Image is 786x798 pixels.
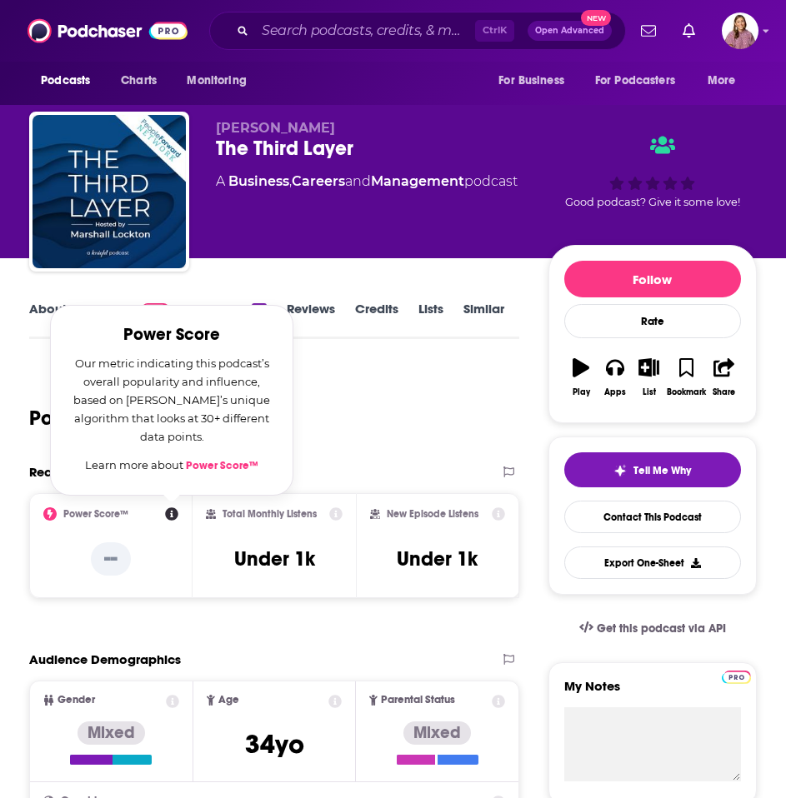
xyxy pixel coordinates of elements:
[289,173,292,189] span: ,
[28,15,188,47] img: Podchaser - Follow, Share and Rate Podcasts
[110,65,167,97] a: Charts
[643,387,656,397] div: List
[381,695,455,706] span: Parental Status
[121,69,157,92] span: Charts
[598,347,633,407] button: Apps
[597,621,726,636] span: Get this podcast via API
[387,508,478,520] h2: New Episode Listens
[564,678,741,707] label: My Notes
[463,301,504,339] a: Similar
[722,668,751,684] a: Pro website
[528,21,612,41] button: Open AdvancedNew
[140,303,169,317] img: Podchaser Pro
[371,173,464,189] a: Management
[564,546,741,579] button: Export One-Sheet
[604,387,626,397] div: Apps
[41,69,90,92] span: Podcasts
[345,173,371,189] span: and
[234,546,315,571] h3: Under 1k
[535,27,604,35] span: Open Advanced
[564,452,741,487] button: tell me why sparkleTell Me Why
[216,120,335,136] span: [PERSON_NAME]
[287,301,335,339] a: Reviews
[228,173,289,189] a: Business
[498,69,564,92] span: For Business
[707,347,741,407] button: Share
[78,721,145,745] div: Mixed
[632,347,666,407] button: List
[187,69,246,92] span: Monitoring
[71,326,273,344] h2: Power Score
[565,196,740,208] span: Good podcast? Give it some love!
[71,354,273,446] p: Our metric indicating this podcast’s overall popularity and influence, based on [PERSON_NAME]’s u...
[403,721,471,745] div: Mixed
[564,261,741,297] button: Follow
[218,695,239,706] span: Age
[29,301,67,339] a: About
[584,65,699,97] button: open menu
[548,120,757,223] div: Good podcast? Give it some love!
[216,172,518,192] div: A podcast
[33,115,186,268] img: The Third Layer
[292,173,345,189] a: Careers
[58,695,95,706] span: Gender
[613,464,627,477] img: tell me why sparkle
[564,304,741,338] div: Rate
[209,12,626,50] div: Search podcasts, credits, & more...
[397,546,478,571] h3: Under 1k
[722,12,758,49] img: User Profile
[223,508,317,520] h2: Total Monthly Listens
[708,69,736,92] span: More
[252,303,266,315] div: 18
[633,464,691,477] span: Tell Me Why
[29,406,180,431] h1: Podcast Insights
[175,65,268,97] button: open menu
[63,508,128,520] h2: Power Score™
[255,17,475,44] input: Search podcasts, credits, & more...
[564,347,598,407] button: Play
[722,12,758,49] button: Show profile menu
[355,301,398,339] a: Credits
[29,651,181,667] h2: Audience Demographics
[667,387,706,397] div: Bookmark
[573,387,590,397] div: Play
[564,501,741,533] a: Contact This Podcast
[676,17,702,45] a: Show notifications dropdown
[696,65,757,97] button: open menu
[87,301,169,339] a: InsightsPodchaser Pro
[91,542,131,576] p: --
[29,464,68,480] h2: Reach
[418,301,443,339] a: Lists
[245,728,304,761] span: 34 yo
[189,301,266,339] a: Episodes18
[566,608,739,649] a: Get this podcast via API
[634,17,663,45] a: Show notifications dropdown
[595,69,675,92] span: For Podcasters
[581,10,611,26] span: New
[71,456,273,475] p: Learn more about
[666,347,707,407] button: Bookmark
[475,20,514,42] span: Ctrl K
[186,459,258,472] a: Power Score™
[487,65,585,97] button: open menu
[722,12,758,49] span: Logged in as bhopkins
[713,387,735,397] div: Share
[29,65,112,97] button: open menu
[722,671,751,684] img: Podchaser Pro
